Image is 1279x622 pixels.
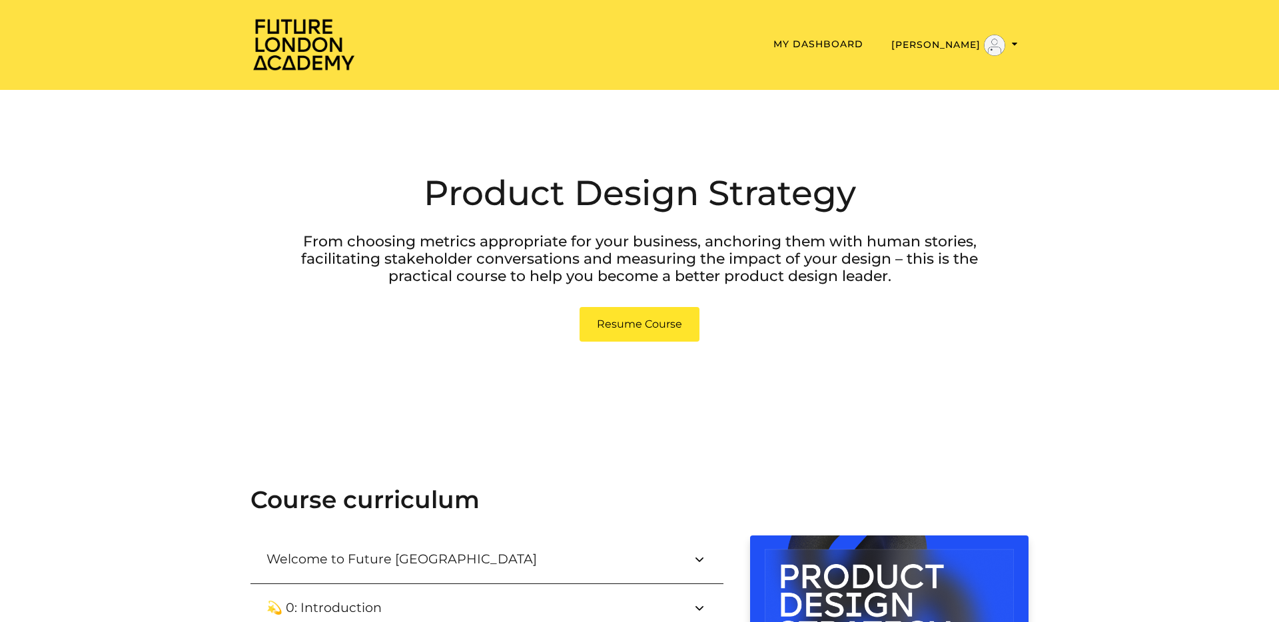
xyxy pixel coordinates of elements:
[250,17,357,71] img: Home Page
[580,307,699,342] a: Resume Course
[250,485,1029,514] h2: Course curriculum
[266,551,558,567] h3: Welcome to Future [GEOGRAPHIC_DATA]
[887,34,1022,57] button: Toggle menu
[250,535,723,583] button: Welcome to Future [GEOGRAPHIC_DATA]
[266,600,403,615] h3: 💫 0: Introduction
[289,233,989,286] p: From choosing metrics appropriate for your business, anchoring them with human stories, facilitat...
[773,38,863,50] a: My Dashboard
[289,170,989,216] h2: Product Design Strategy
